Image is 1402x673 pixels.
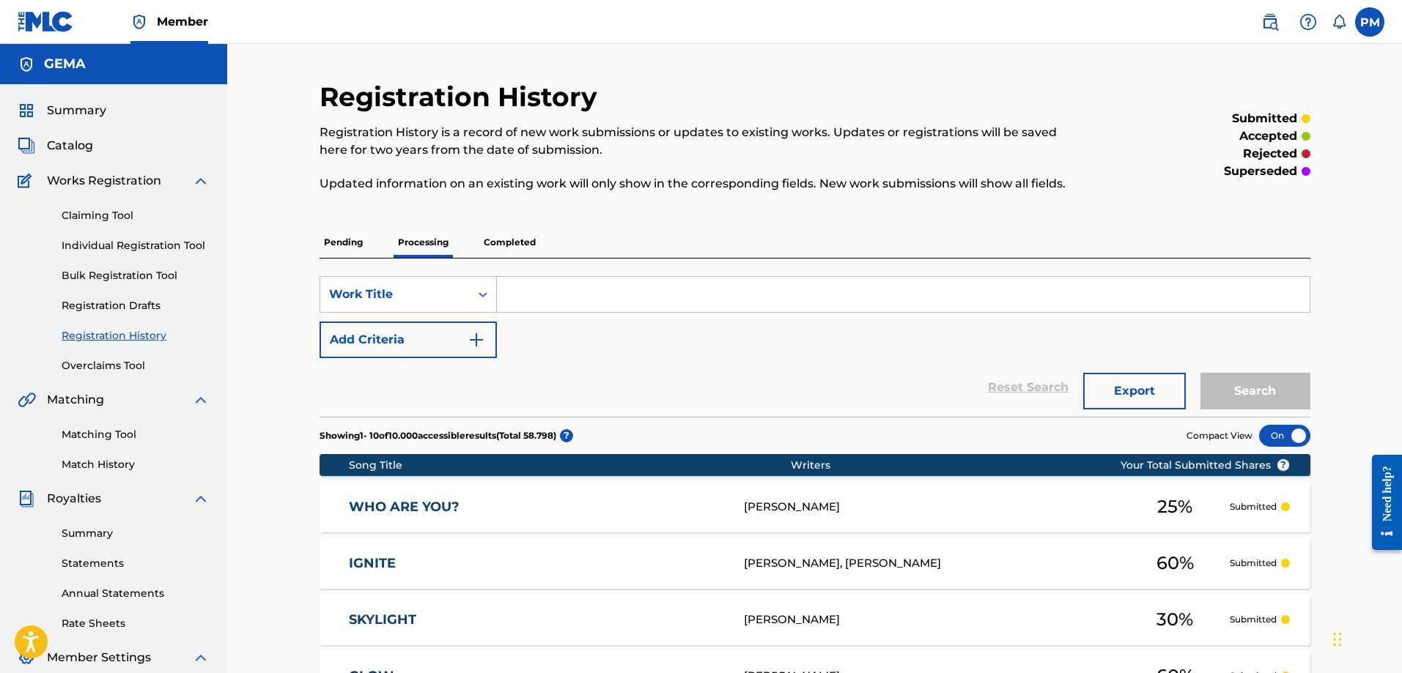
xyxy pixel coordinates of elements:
a: Registration History [62,328,210,343]
img: Top Rightsholder [130,13,148,31]
p: accepted [1239,127,1297,145]
p: Completed [479,227,540,258]
p: submitted [1232,110,1297,127]
img: Accounts [18,56,35,73]
div: Ziehen [1333,617,1342,661]
div: [PERSON_NAME], [PERSON_NAME] [744,555,1121,572]
img: expand [192,649,210,666]
img: Works Registration [18,172,37,190]
div: User Menu [1355,7,1384,37]
div: Work Title [329,286,461,303]
p: superseded [1224,163,1297,180]
button: Export [1083,373,1186,409]
button: Add Criteria [320,321,497,358]
a: IGNITE [349,555,724,572]
span: Royalties [47,490,101,507]
span: Member [157,13,208,30]
span: Your Total Submitted Shares [1121,458,1290,473]
span: Catalog [47,137,93,155]
div: [PERSON_NAME] [744,611,1121,628]
span: Works Registration [47,172,161,190]
span: ? [560,429,573,442]
h5: GEMA [44,56,86,72]
div: Chat-Widget [1329,603,1402,673]
a: SKYLIGHT [349,611,724,628]
div: Help [1294,7,1323,37]
p: Submitted [1230,613,1277,626]
img: Summary [18,102,35,119]
img: Member Settings [18,649,35,666]
iframe: Chat Widget [1329,603,1402,673]
p: Registration History is a record of new work submissions or updates to existing works. Updates or... [320,124,1082,159]
a: Claiming Tool [62,208,210,223]
a: Matching Tool [62,427,210,442]
a: WHO ARE YOU? [349,499,724,516]
span: Member Settings [47,649,151,666]
form: Search Form [320,276,1310,417]
div: Notifications [1332,15,1346,29]
h2: Registration History [320,81,605,114]
img: expand [192,172,210,190]
img: Matching [18,391,36,409]
a: Individual Registration Tool [62,238,210,253]
span: Matching [47,391,104,409]
div: Song Title [349,458,791,473]
a: Rate Sheets [62,616,210,631]
a: CatalogCatalog [18,137,93,155]
img: 9d2ae6d4665cec9f34b9.svg [468,331,485,349]
span: 30 % [1156,606,1193,633]
p: Showing 1 - 10 of 10.000 accessible results (Total 58.798 ) [320,429,556,442]
img: help [1299,13,1317,31]
span: 60 % [1156,550,1194,576]
a: Summary [62,526,210,541]
span: ? [1277,459,1289,471]
div: [PERSON_NAME] [744,499,1121,516]
a: Overclaims Tool [62,358,210,373]
a: SummarySummary [18,102,106,119]
p: Processing [394,227,453,258]
span: 25 % [1157,494,1192,520]
span: Compact View [1187,429,1252,442]
a: Public Search [1255,7,1285,37]
p: Submitted [1230,557,1277,570]
img: expand [192,490,210,507]
a: Match History [62,457,210,472]
iframe: Resource Center [1361,444,1402,562]
span: Summary [47,102,106,119]
a: Registration Drafts [62,298,210,313]
p: rejected [1243,145,1297,163]
p: Updated information on an existing work will only show in the corresponding fields. New work subm... [320,175,1082,193]
a: Annual Statements [62,586,210,601]
img: Catalog [18,137,35,155]
p: Submitted [1230,500,1277,513]
a: Statements [62,556,210,571]
img: search [1261,13,1279,31]
div: Writers [791,458,1167,473]
img: expand [192,391,210,409]
a: Bulk Registration Tool [62,268,210,283]
img: MLC Logo [18,11,74,32]
p: Pending [320,227,367,258]
img: Royalties [18,490,35,507]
